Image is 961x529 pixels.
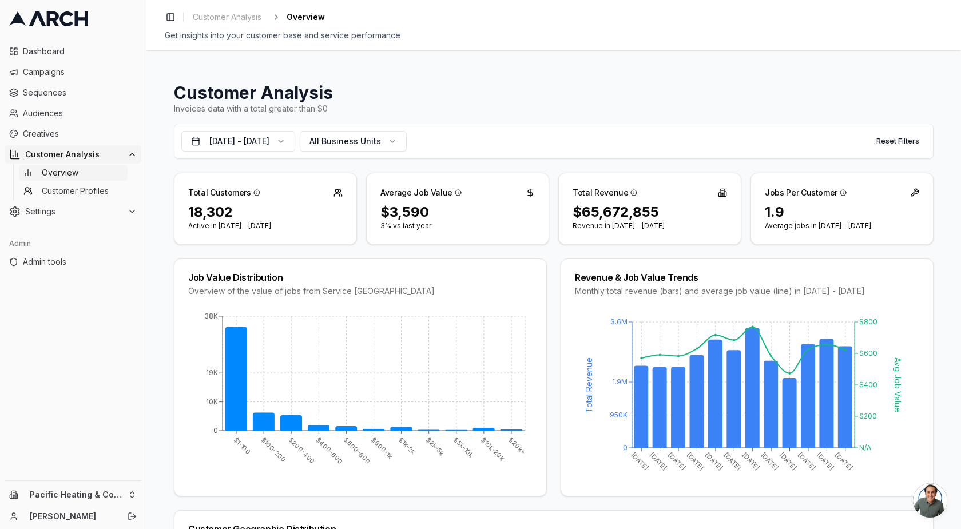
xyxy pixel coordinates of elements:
[23,66,137,78] span: Campaigns
[174,82,934,103] h1: Customer Analysis
[479,436,506,463] tspan: $10k-20k
[174,103,934,114] div: Invoices data with a total greater than $0
[259,436,287,464] tspan: $100-200
[573,221,727,230] p: Revenue in [DATE] - [DATE]
[893,357,903,412] tspan: Avg Job Value
[859,443,871,452] tspan: N/A
[778,451,799,472] tspan: [DATE]
[204,312,218,320] tspan: 38K
[287,11,325,23] span: Overview
[23,108,137,119] span: Audiences
[380,187,462,198] div: Average Job Value
[765,187,847,198] div: Jobs Per Customer
[315,436,345,466] tspan: $400-600
[759,451,780,472] tspan: [DATE]
[623,443,628,452] tspan: 0
[165,30,943,41] div: Get insights into your customer base and service performance
[25,206,123,217] span: Settings
[5,42,141,61] a: Dashboard
[573,187,637,198] div: Total Revenue
[869,132,926,150] button: Reset Filters
[584,357,594,413] tspan: Total Revenue
[300,131,407,152] button: All Business Units
[380,221,535,230] p: 3% vs last year
[287,436,317,466] tspan: $200-400
[5,234,141,253] div: Admin
[342,436,372,466] tspan: $600-800
[380,203,535,221] div: $3,590
[206,368,218,377] tspan: 19K
[612,377,628,386] tspan: 1.9M
[452,436,476,460] tspan: $5k-10k
[309,136,381,147] span: All Business Units
[859,317,877,326] tspan: $800
[5,63,141,81] a: Campaigns
[23,46,137,57] span: Dashboard
[188,203,343,221] div: 18,302
[5,104,141,122] a: Audiences
[188,221,343,230] p: Active in [DATE] - [DATE]
[23,87,137,98] span: Sequences
[42,167,78,178] span: Overview
[859,412,877,420] tspan: $200
[5,125,141,143] a: Creatives
[859,380,877,389] tspan: $400
[124,508,140,524] button: Log out
[424,436,446,458] tspan: $2k-5k
[575,285,919,297] div: Monthly total revenue (bars) and average job value (line) in [DATE] - [DATE]
[25,149,123,160] span: Customer Analysis
[5,145,141,164] button: Customer Analysis
[610,317,628,326] tspan: 3.6M
[30,490,123,500] span: Pacific Heating & Cooling
[685,451,706,472] tspan: [DATE]
[188,9,325,25] nav: breadcrumb
[573,203,727,221] div: $65,672,855
[765,203,919,221] div: 1.9
[5,83,141,102] a: Sequences
[23,256,137,268] span: Admin tools
[397,436,418,456] tspan: $1k-2k
[765,221,919,230] p: Average jobs in [DATE] - [DATE]
[5,486,141,504] button: Pacific Heating & Cooling
[704,451,724,472] tspan: [DATE]
[859,349,877,357] tspan: $600
[666,451,687,472] tspan: [DATE]
[815,451,836,472] tspan: [DATE]
[741,451,761,472] tspan: [DATE]
[575,273,919,282] div: Revenue & Job Value Trends
[796,451,817,472] tspan: [DATE]
[370,436,395,461] tspan: $800-1k
[213,426,218,435] tspan: 0
[188,273,533,282] div: Job Value Distribution
[19,183,128,199] a: Customer Profiles
[507,436,527,456] tspan: $20k+
[181,131,295,152] button: [DATE] - [DATE]
[722,451,743,472] tspan: [DATE]
[19,165,128,181] a: Overview
[188,9,266,25] a: Customer Analysis
[913,483,947,518] div: Open chat
[188,187,260,198] div: Total Customers
[5,202,141,221] button: Settings
[42,185,109,197] span: Customer Profiles
[188,285,533,297] div: Overview of the value of jobs from Service [GEOGRAPHIC_DATA]
[629,451,650,472] tspan: [DATE]
[30,511,115,522] a: [PERSON_NAME]
[610,411,628,419] tspan: 950K
[232,436,252,456] tspan: $1-100
[833,451,854,472] tspan: [DATE]
[23,128,137,140] span: Creatives
[648,451,669,472] tspan: [DATE]
[206,397,218,406] tspan: 10K
[193,11,261,23] span: Customer Analysis
[5,253,141,271] a: Admin tools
